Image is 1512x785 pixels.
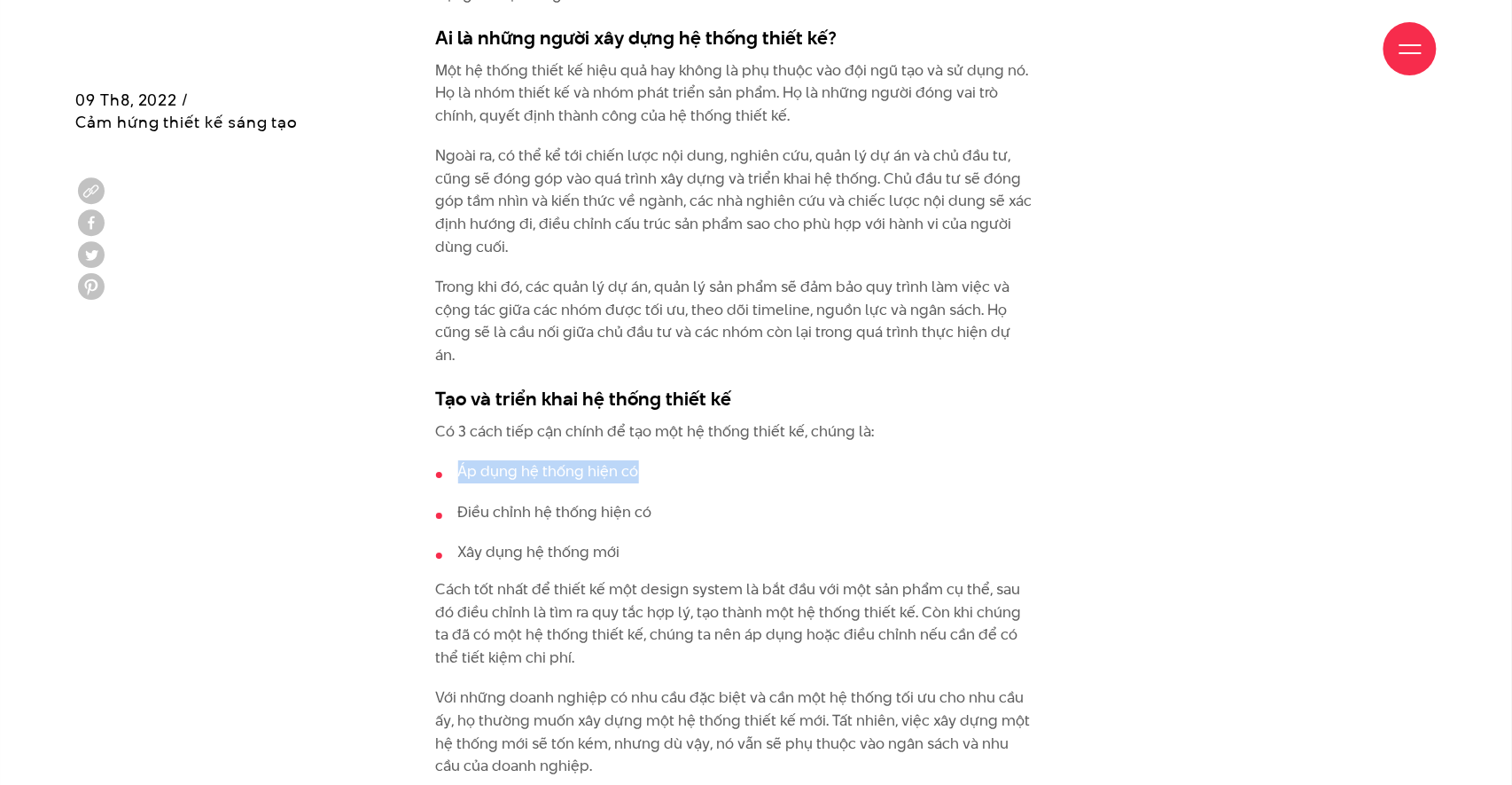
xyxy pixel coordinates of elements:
[436,145,1033,258] p: Ngoài ra, có thể kể tới chiến lược nội dung, nghiên cứu, quản lý dự án và chủ đầu tư, cũng sẽ đón...
[436,578,1033,669] p: Cách tốt nhất để thiết kế một design system là bắt đầu với một sản phẩm cụ thể, sau đó điều chỉnh...
[436,501,1033,524] li: Điều chỉnh hệ thống hiện có
[75,89,298,133] span: 09 Th8, 2022 / Cảm hứng thiết kế sáng tạo
[436,460,1033,483] li: Áp dụng hệ thống hiện có
[436,276,1033,366] p: Trong khi đó, các quản lý dự án, quản lý sản phẩm sẽ đảm bảo quy trình làm việc và cộng tác giữa ...
[436,687,1033,777] p: Với những doanh nghiệp có nhu cầu đặc biệt và cần một hệ thống tối ưu cho nhu cầu ấy, họ thường m...
[436,385,1033,412] h3: Tạo và triển khai hệ thống thiết kế
[436,420,1033,444] p: Có 3 cách tiếp cận chính để tạo một hệ thống thiết kế, chúng là:
[436,541,1033,564] li: Xây dụng hệ thống mới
